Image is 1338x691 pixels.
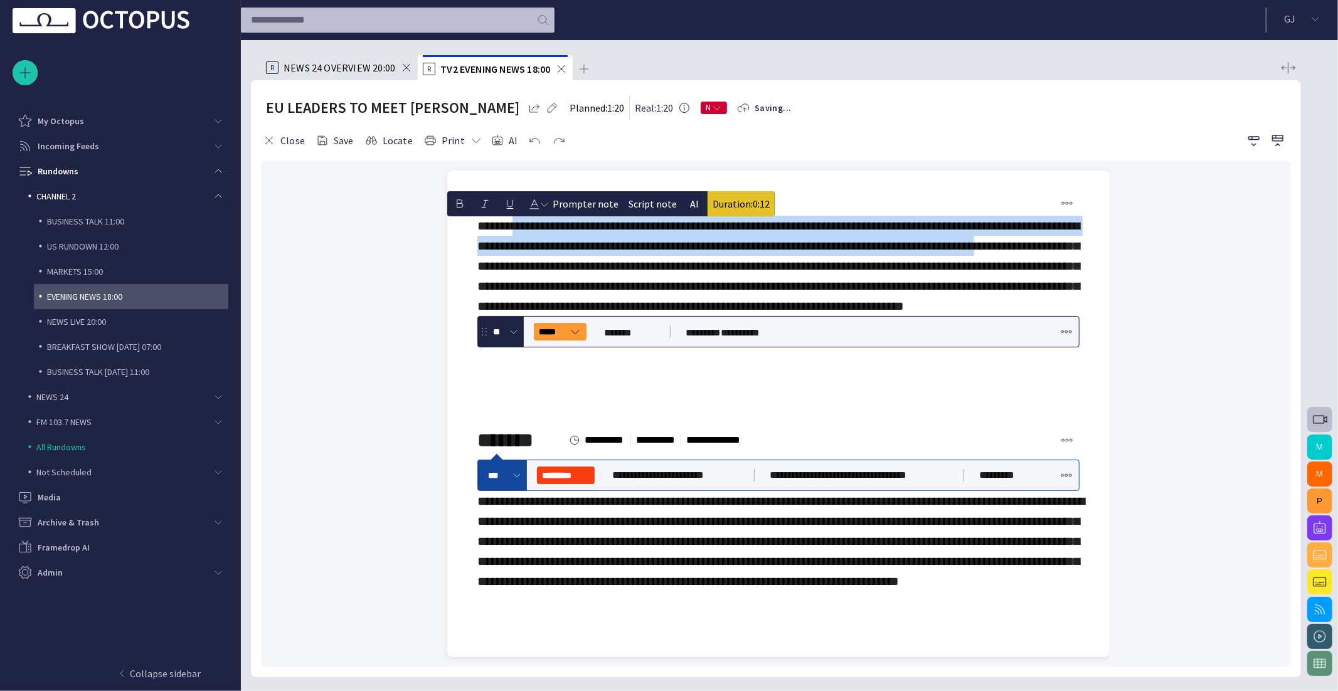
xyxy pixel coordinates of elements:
[36,190,216,203] p: CHANNEL 2
[36,466,216,478] p: Not Scheduled
[284,61,395,74] span: NEWS 24 OVERVIEW 20:00
[34,359,228,384] div: BUSINESS TALK [DATE] 11:00
[261,55,418,80] div: RNEWS 24 OVERVIEW 20:00
[36,391,216,403] p: NEWS 24
[38,165,78,177] p: Rundowns
[266,98,519,118] h2: EU LEADERS TO MEET TRUMP
[418,55,573,80] div: RTV2 EVENING NEWS 18:00
[266,61,279,74] p: R
[706,103,712,113] span: N
[440,63,550,75] span: TV2 EVENING NEWS 18:00
[34,234,228,259] div: US RUNDOWN 12:00
[36,416,216,428] p: FM 103.7 NEWS
[127,666,208,681] p: Collapse sidebar
[38,516,99,529] p: Archive & Trash
[570,100,624,115] p: Planned: 1:20
[18,661,221,686] button: Collapse sidebar
[36,441,228,453] p: All Rundowns
[1307,435,1332,460] button: M
[314,129,358,152] button: Save
[363,129,417,152] button: Locate
[47,315,228,328] p: NEWS LIVE 20:00
[1307,462,1332,487] button: M
[47,215,228,228] p: BUSINESS TALK 11:00
[38,541,90,554] p: Framedrop AI
[423,63,435,75] p: R
[34,309,228,334] div: NEWS LIVE 20:00
[755,102,792,114] span: Saving...
[47,265,228,278] p: MARKETS 15:00
[489,129,522,152] button: AI
[47,290,228,303] p: EVENING NEWS 18:00
[13,108,228,661] ul: main menu
[38,140,99,152] p: Incoming Feeds
[38,491,61,504] p: Media
[47,240,228,253] p: US RUNDOWN 12:00
[13,8,189,33] img: Octopus News Room
[34,259,228,284] div: MARKETS 15:00
[422,129,484,152] button: Print
[548,191,624,216] button: Prompter note
[624,191,682,216] button: Script note
[38,115,84,127] p: My Octopus
[47,340,228,353] p: BREAKFAST SHOW [DATE] 07:00
[261,129,309,152] button: Close
[34,209,228,234] div: BUSINESS TALK 11:00
[701,97,727,119] button: N
[635,100,673,115] p: Real: 1:20
[47,366,228,378] p: BUSINESS TALK [DATE] 11:00
[1284,11,1295,26] p: G J
[1307,488,1332,514] button: P
[34,284,228,309] div: EVENING NEWS 18:00
[34,334,228,359] div: BREAKFAST SHOW [DATE] 07:00
[1274,8,1330,30] button: GJ
[38,566,63,579] p: Admin
[682,191,707,216] button: AI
